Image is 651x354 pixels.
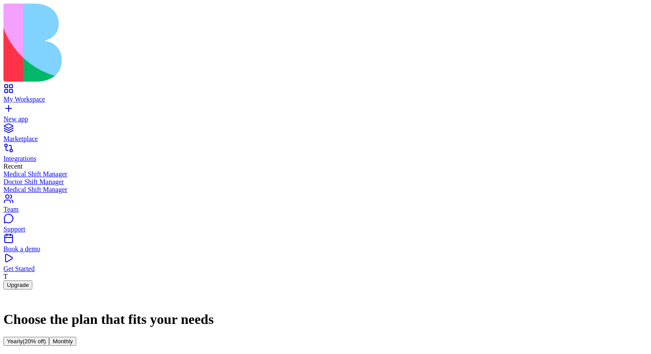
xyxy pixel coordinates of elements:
a: My Workspace [3,88,648,103]
button: Send us a message [40,277,133,294]
a: Medical Shift Manager [3,186,648,194]
a: Medical Shift Manager [3,170,648,178]
h1: Choose the plan that fits your needs [3,311,648,327]
div: My Workspace [3,95,648,103]
a: Upgrade [3,281,32,288]
span: Recent [3,163,22,170]
a: Doctor Shift Manager [3,178,648,186]
div: New app [3,115,648,123]
a: Support [3,218,648,233]
span: (20% off) [23,338,46,345]
div: Team [3,206,648,213]
div: Integrations [3,155,648,163]
a: Get Started [3,257,648,273]
a: Book a demo [3,237,648,253]
a: Team [3,198,648,213]
span: Messages from the team will be shown here [20,179,153,188]
button: Yearly [3,337,49,346]
a: Marketplace [3,127,648,143]
div: Close [151,3,167,19]
button: Monthly [49,337,76,346]
span: T [3,273,8,280]
a: Integrations [3,147,648,163]
div: Support [3,225,648,233]
a: New app [3,108,648,123]
div: Marketplace [3,135,648,143]
div: Book a demo [3,245,648,253]
div: Get Started [3,265,648,273]
h1: Messages [64,4,110,18]
img: logo [3,3,350,82]
h2: No messages [57,160,115,171]
button: Upgrade [3,280,32,289]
